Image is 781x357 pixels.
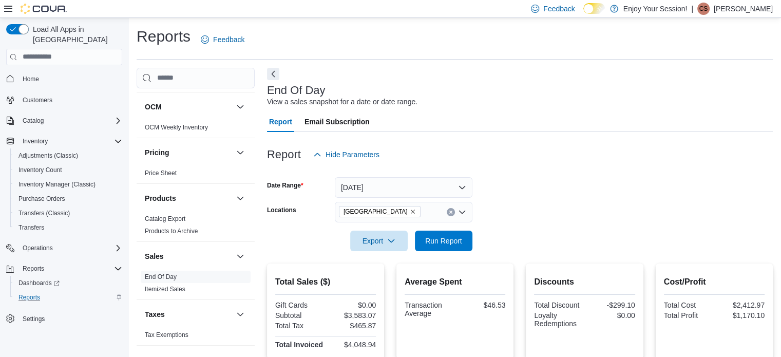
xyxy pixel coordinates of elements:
[234,101,246,113] button: OCM
[145,147,232,158] button: Pricing
[664,301,712,309] div: Total Cost
[23,265,44,273] span: Reports
[328,311,376,320] div: $3,583.07
[267,206,296,214] label: Locations
[356,231,402,251] span: Export
[458,208,466,216] button: Open list of options
[10,177,126,192] button: Inventory Manager (Classic)
[145,286,185,293] a: Itemized Sales
[309,144,384,165] button: Hide Parameters
[534,276,635,288] h2: Discounts
[234,192,246,204] button: Products
[405,301,453,317] div: Transaction Average
[2,114,126,128] button: Catalog
[267,84,326,97] h3: End Of Day
[145,273,177,280] a: End Of Day
[23,75,39,83] span: Home
[145,273,177,281] span: End Of Day
[425,236,462,246] span: Run Report
[145,215,185,223] span: Catalog Export
[14,207,122,219] span: Transfers (Classic)
[18,242,122,254] span: Operations
[623,3,688,15] p: Enjoy Your Session!
[18,279,60,287] span: Dashboards
[23,137,48,145] span: Inventory
[145,251,164,261] h3: Sales
[18,312,122,325] span: Settings
[2,71,126,86] button: Home
[275,311,323,320] div: Subtotal
[587,301,635,309] div: -$299.10
[234,250,246,262] button: Sales
[10,163,126,177] button: Inventory Count
[269,111,292,132] span: Report
[14,178,122,191] span: Inventory Manager (Classic)
[714,3,773,15] p: [PERSON_NAME]
[23,117,44,125] span: Catalog
[145,169,177,177] span: Price Sheet
[145,147,169,158] h3: Pricing
[18,135,52,147] button: Inventory
[14,149,122,162] span: Adjustments (Classic)
[14,193,69,205] a: Purchase Orders
[326,149,379,160] span: Hide Parameters
[10,220,126,235] button: Transfers
[14,221,48,234] a: Transfers
[18,166,62,174] span: Inventory Count
[145,215,185,222] a: Catalog Export
[457,301,505,309] div: $46.53
[14,164,66,176] a: Inventory Count
[18,223,44,232] span: Transfers
[275,276,376,288] h2: Total Sales ($)
[14,164,122,176] span: Inventory Count
[18,262,122,275] span: Reports
[275,341,323,349] strong: Total Invoiced
[18,293,40,302] span: Reports
[18,180,96,189] span: Inventory Manager (Classic)
[10,192,126,206] button: Purchase Orders
[137,271,255,299] div: Sales
[587,311,635,320] div: $0.00
[699,3,708,15] span: CS
[18,115,48,127] button: Catalog
[14,178,100,191] a: Inventory Manager (Classic)
[137,213,255,241] div: Products
[697,3,710,15] div: Cassidy Sattlecker
[583,3,605,14] input: Dark Mode
[2,261,126,276] button: Reports
[716,301,765,309] div: $2,412.97
[10,206,126,220] button: Transfers (Classic)
[18,72,122,85] span: Home
[2,311,126,326] button: Settings
[145,331,188,339] span: Tax Exemptions
[145,193,232,203] button: Products
[447,208,455,216] button: Clear input
[18,313,49,325] a: Settings
[267,148,301,161] h3: Report
[14,207,74,219] a: Transfers (Classic)
[267,68,279,80] button: Next
[275,322,323,330] div: Total Tax
[29,24,122,45] span: Load All Apps in [GEOGRAPHIC_DATA]
[145,123,208,131] span: OCM Weekly Inventory
[234,308,246,321] button: Taxes
[18,93,122,106] span: Customers
[2,134,126,148] button: Inventory
[14,193,122,205] span: Purchase Orders
[23,244,53,252] span: Operations
[664,311,712,320] div: Total Profit
[18,94,56,106] a: Customers
[145,331,188,339] a: Tax Exemptions
[145,228,198,235] a: Products to Archive
[23,96,52,104] span: Customers
[415,231,472,251] button: Run Report
[18,73,43,85] a: Home
[145,124,208,131] a: OCM Weekly Inventory
[267,181,303,190] label: Date Range
[275,301,323,309] div: Gift Cards
[213,34,244,45] span: Feedback
[14,149,82,162] a: Adjustments (Classic)
[328,341,376,349] div: $4,048.94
